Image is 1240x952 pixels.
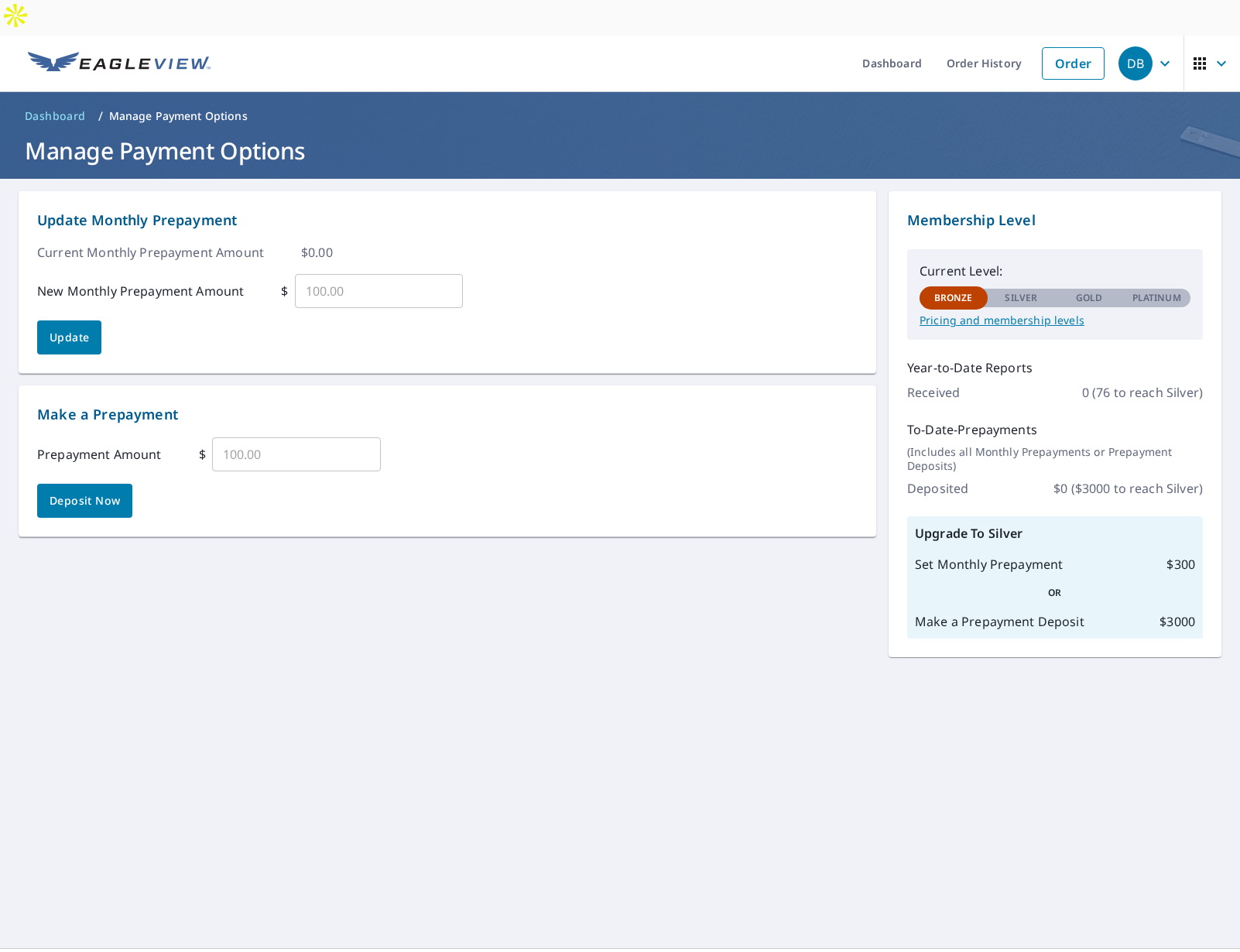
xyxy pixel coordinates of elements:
a: Pricing and membership levels [920,313,1190,327]
p: Make a Prepayment Deposit [915,612,1084,631]
p: New Monthly Prepayment Amount [37,282,244,300]
a: Dashboard [850,36,934,92]
img: EV Logo [28,52,211,75]
p: Silver [1005,291,1037,305]
p: Set Monthly Prepayment [915,555,1063,574]
p: Year-to-Date Reports [907,358,1203,377]
p: Bronze [934,291,973,305]
p: $ 300 [1166,555,1195,574]
nav: breadcrumb [19,104,1221,128]
button: Update [37,320,101,354]
p: Manage Payment Options [109,108,248,124]
p: Update Monthly Prepayment [37,210,858,231]
p: 0 (76 to reach Silver) [1082,383,1203,402]
p: $ [281,282,288,300]
p: Membership Level [907,210,1203,231]
p: Deposited [907,479,968,498]
span: Update [50,328,89,348]
p: Current Monthly Prepayment Amount [37,243,264,262]
button: Deposit Now [37,484,132,518]
button: DB [1112,36,1183,92]
p: To-Date-Prepayments [907,420,1203,439]
p: $ 0.00 [301,243,333,262]
p: $ [199,445,206,464]
span: Dashboard [25,108,86,124]
p: (Includes all Monthly Prepayments or Prepayment Deposits) [907,445,1203,473]
p: Upgrade To Silver [915,524,1195,543]
p: Received [907,383,960,402]
li: / [98,107,103,125]
input: 100.00 [212,433,381,476]
p: $ 0 ($3000 to reach Silver) [1053,479,1203,498]
h1: Manage Payment Options [19,135,1221,166]
p: Gold [1076,291,1102,305]
p: Platinum [1132,291,1181,305]
p: Current Level: [920,262,1190,280]
p: Prepayment Amount [37,445,162,464]
a: Order [1042,47,1105,80]
p: OR [915,586,1195,600]
p: Make a Prepayment [37,404,858,425]
input: 100.00 [295,269,464,313]
a: Dashboard [19,104,92,128]
p: $ 3000 [1160,612,1195,631]
a: Order History [934,36,1034,92]
div: DB [1118,46,1153,80]
a: EV Logo [19,36,220,92]
span: Deposit Now [50,491,120,511]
